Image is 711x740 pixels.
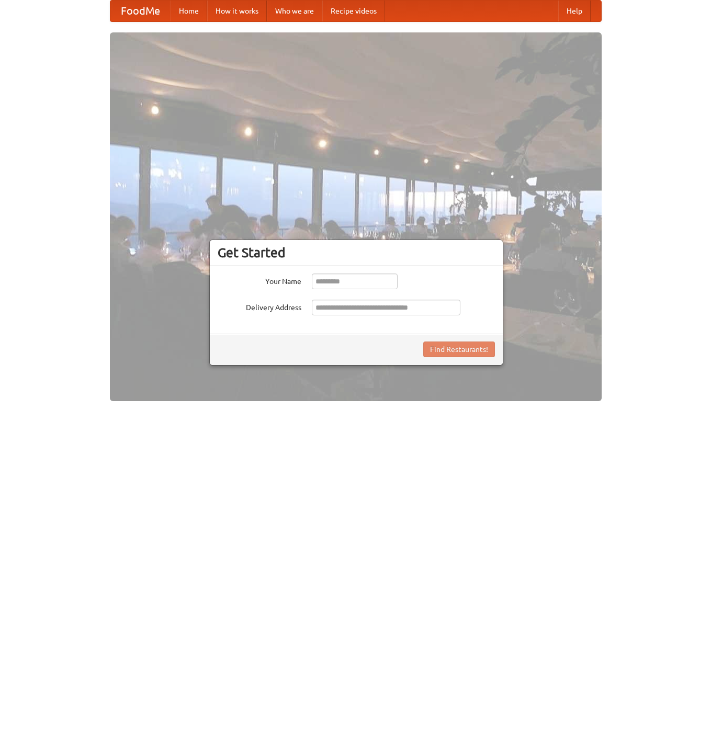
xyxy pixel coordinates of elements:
[110,1,171,21] a: FoodMe
[218,300,301,313] label: Delivery Address
[218,245,495,260] h3: Get Started
[423,341,495,357] button: Find Restaurants!
[267,1,322,21] a: Who we are
[322,1,385,21] a: Recipe videos
[171,1,207,21] a: Home
[207,1,267,21] a: How it works
[558,1,591,21] a: Help
[218,274,301,287] label: Your Name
